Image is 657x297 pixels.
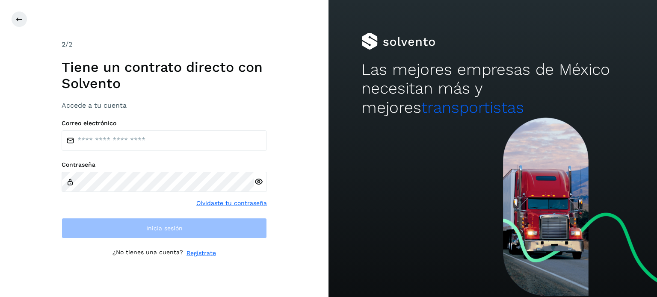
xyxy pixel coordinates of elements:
a: Regístrate [186,249,216,258]
h3: Accede a tu cuenta [62,101,267,109]
div: /2 [62,39,267,50]
span: transportistas [421,98,524,117]
a: Olvidaste tu contraseña [196,199,267,208]
span: 2 [62,40,65,48]
p: ¿No tienes una cuenta? [112,249,183,258]
h1: Tiene un contrato directo con Solvento [62,59,267,92]
h2: Las mejores empresas de México necesitan más y mejores [361,60,624,117]
label: Contraseña [62,161,267,168]
span: Inicia sesión [146,225,183,231]
label: Correo electrónico [62,120,267,127]
button: Inicia sesión [62,218,267,238]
